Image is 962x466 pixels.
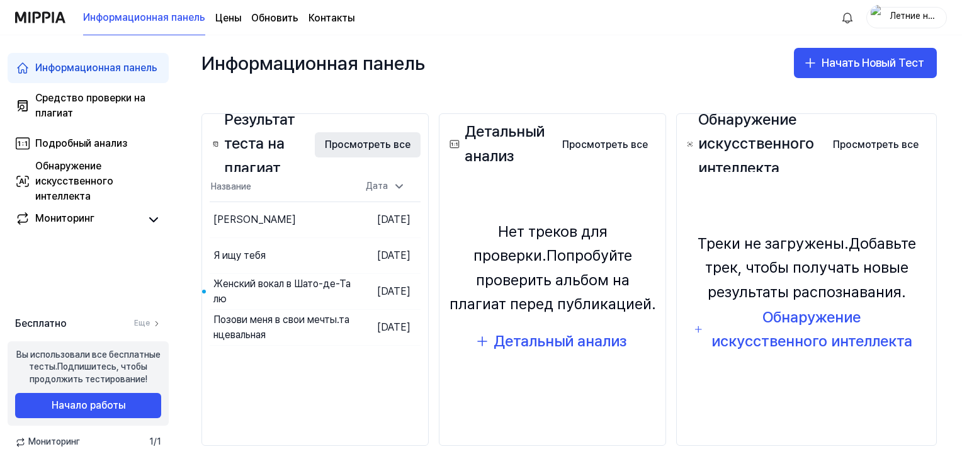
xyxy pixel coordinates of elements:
ya-tr-span: Информационная панель [201,50,425,76]
ya-tr-span: 1 [149,436,154,446]
td: [DATE] [351,274,421,310]
ya-tr-span: Начало работы [52,398,125,413]
ya-tr-span: Обнаружение искусственного интеллекта [698,108,823,180]
a: Просмотреть все [552,131,658,157]
a: Информационная панель [8,53,169,83]
ya-tr-span: Название [211,181,251,191]
ya-tr-span: Еще [134,318,150,329]
a: Средство проверки на плагиат [8,91,169,121]
td: [DATE] [351,238,421,274]
ya-tr-span: Дата [366,180,388,193]
ya-tr-span: Летние ночи [890,11,939,33]
a: Просмотреть все [823,131,929,157]
ya-tr-span: Попробуйте проверить альбом на плагиат перед публикацией. [450,246,656,313]
ya-tr-span: Начать Новый Тест [822,54,924,72]
ya-tr-span: Вы использовали все бесплатные тесты. [16,349,161,372]
ya-tr-span: Женский вокал в Шато-де-Талю [213,278,351,305]
button: Начало работы [15,393,161,418]
a: Цены [215,11,241,26]
ya-tr-span: Обновить [251,12,298,24]
ya-tr-span: Информационная панель [83,10,205,25]
button: ПрофильЛетние ночи [866,7,947,28]
ya-tr-span: Мониторинг [28,436,80,448]
ya-tr-span: Позови меня в свои мечты. [213,314,339,326]
ya-tr-span: Добавьте трек, чтобы получать новые результаты распознавания. [705,234,916,301]
a: Информационная панель [83,1,205,35]
ya-tr-span: 1 [157,436,161,446]
a: Просмотреть все [315,131,421,157]
div: Детальный анализ [494,329,626,353]
ya-tr-span: Информационная панель [35,62,157,74]
button: Детальный анализ [466,326,639,356]
ya-tr-span: Нет треков для проверки. [473,222,608,264]
ya-tr-span: / [154,436,157,446]
td: [DATE] [351,310,421,346]
a: Контакты [308,11,354,26]
button: Начать Новый Тест [794,48,937,78]
ya-tr-span: Обнаружение искусственного интеллекта [35,160,113,202]
ya-tr-span: Подпишитесь, чтобы продолжить тестирование! [30,361,148,384]
ya-tr-span: [DATE] [377,213,410,225]
a: Обновить [251,11,298,26]
ya-tr-span: Треки не загружены. [698,234,849,253]
img: Алин [840,10,855,25]
a: Мониторинг [15,211,141,229]
ya-tr-span: Контакты [308,12,354,24]
ya-tr-span: Цены [215,12,241,24]
ya-tr-span: Детальный анализ [465,120,552,168]
ya-tr-span: Подробный анализ [35,137,127,149]
ya-tr-span: Я ищу тебя [213,249,266,261]
a: Подробный анализ [8,128,169,159]
ya-tr-span: Средство проверки на плагиат [35,92,145,119]
button: Просмотреть все [315,132,421,157]
ya-tr-span: Мониторинг [35,212,94,224]
img: Профиль [871,5,886,30]
button: Просмотреть все [552,132,658,157]
ya-tr-span: Бесплатно [15,317,67,329]
ya-tr-span: Обнаружение искусственного интеллекта [711,308,912,350]
button: Просмотреть все [823,132,929,157]
ya-tr-span: [PERSON_NAME] [213,213,296,225]
a: Еще [134,318,161,329]
a: Обнаружение искусственного интеллекта [8,166,169,196]
ya-tr-span: Результат теста на плагиат [224,108,315,180]
button: Обнаружение искусственного интеллекта [684,314,929,344]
